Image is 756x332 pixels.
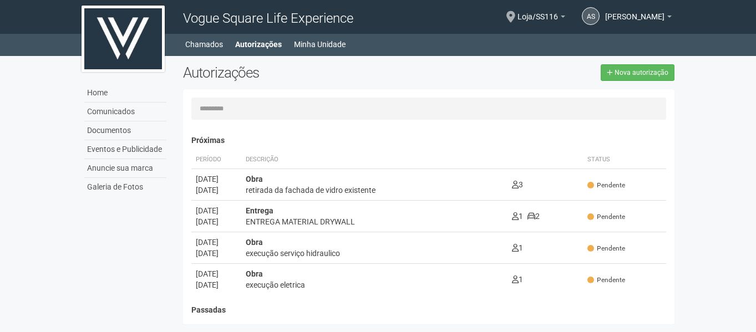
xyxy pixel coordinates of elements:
[246,185,503,196] div: retirada da fachada de vidro existente
[605,2,664,21] span: andre silva de castro
[583,151,666,169] th: Status
[512,180,523,189] span: 3
[84,103,166,121] a: Comunicados
[512,275,523,284] span: 1
[512,243,523,252] span: 1
[527,212,540,221] span: 2
[246,248,503,259] div: execução serviço hidraulico
[235,37,282,52] a: Autorizações
[82,6,165,72] img: logo.jpg
[587,275,625,285] span: Pendente
[241,151,508,169] th: Descrição
[196,185,237,196] div: [DATE]
[191,306,667,314] h4: Passadas
[84,84,166,103] a: Home
[183,64,420,81] h2: Autorizações
[196,248,237,259] div: [DATE]
[615,69,668,76] span: Nova autorização
[84,178,166,196] a: Galeria de Fotos
[191,151,241,169] th: Período
[196,216,237,227] div: [DATE]
[246,216,503,227] div: ENTREGA MATERIAL DRYWALL
[246,206,273,215] strong: Entrega
[517,14,565,23] a: Loja/SS116
[605,14,672,23] a: [PERSON_NAME]
[196,237,237,248] div: [DATE]
[196,205,237,216] div: [DATE]
[185,37,223,52] a: Chamados
[512,212,523,221] span: 1
[84,159,166,178] a: Anuncie sua marca
[246,269,263,278] strong: Obra
[246,279,503,290] div: execução eletrica
[601,64,674,81] a: Nova autorização
[196,173,237,185] div: [DATE]
[196,279,237,290] div: [DATE]
[246,175,263,183] strong: Obra
[587,212,625,222] span: Pendente
[517,2,558,21] span: Loja/SS116
[84,121,166,140] a: Documentos
[246,238,263,247] strong: Obra
[183,11,353,26] span: Vogue Square Life Experience
[84,140,166,159] a: Eventos e Publicidade
[587,181,625,190] span: Pendente
[294,37,346,52] a: Minha Unidade
[196,268,237,279] div: [DATE]
[587,244,625,253] span: Pendente
[582,7,600,25] a: as
[191,136,667,145] h4: Próximas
